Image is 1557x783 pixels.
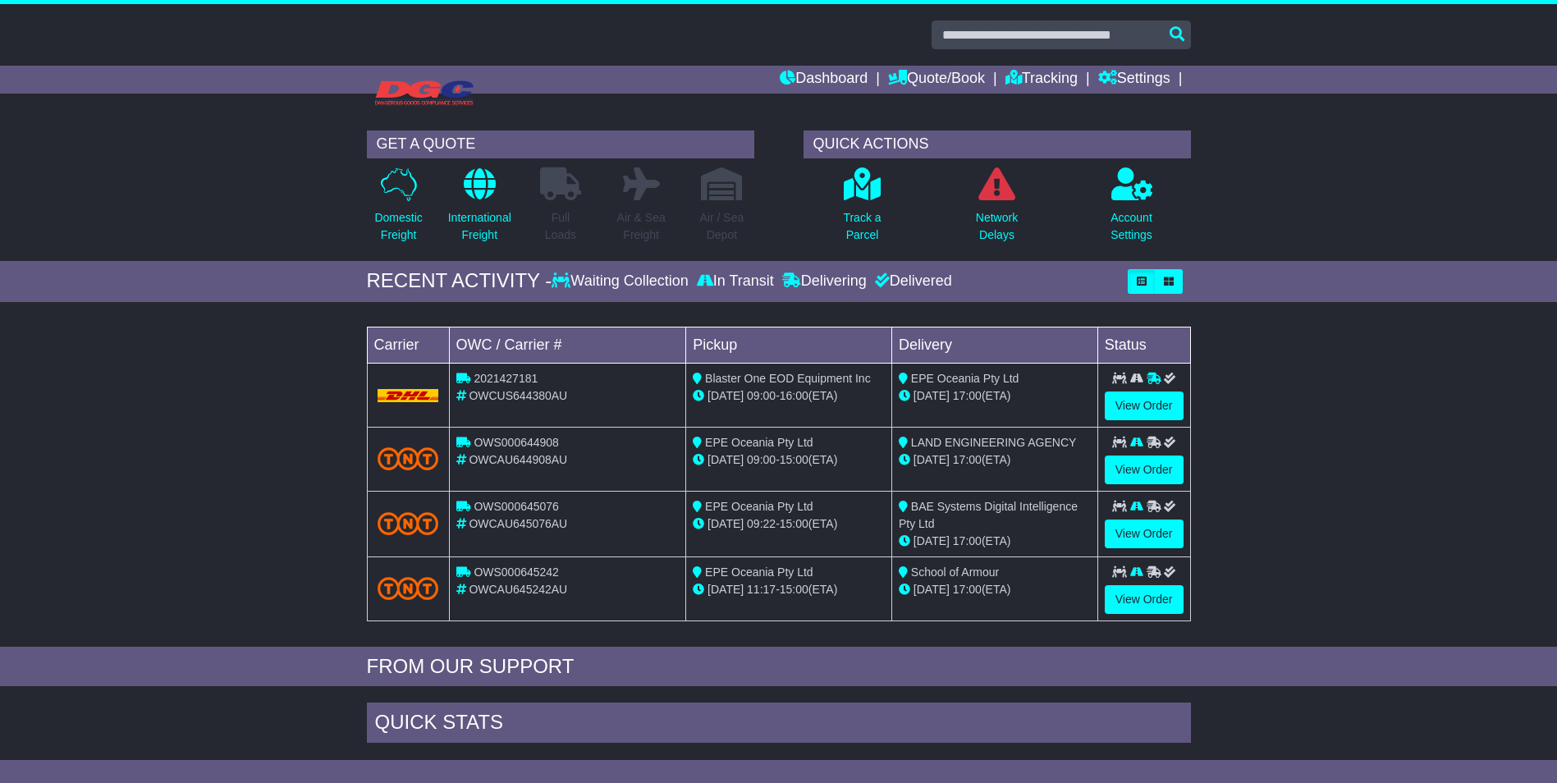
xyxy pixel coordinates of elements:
[976,209,1018,244] p: Network Delays
[474,565,559,579] span: OWS000645242
[378,577,439,599] img: TNT_Domestic.png
[540,209,581,244] p: Full Loads
[843,209,881,244] p: Track a Parcel
[474,372,538,385] span: 2021427181
[378,447,439,469] img: TNT_Domestic.png
[705,500,813,513] span: EPE Oceania Pty Ltd
[705,372,871,385] span: Blaster One EOD Equipment Inc
[367,130,754,158] div: GET A QUOTE
[780,453,808,466] span: 15:00
[871,272,952,291] div: Delivered
[747,583,776,596] span: 11:17
[474,500,559,513] span: OWS000645076
[1105,456,1184,484] a: View Order
[914,534,950,547] span: [DATE]
[888,66,985,94] a: Quote/Book
[914,583,950,596] span: [DATE]
[700,209,744,244] p: Air / Sea Depot
[778,272,871,291] div: Delivering
[449,327,686,363] td: OWC / Carrier #
[448,209,511,244] p: International Freight
[975,167,1019,253] a: NetworkDelays
[378,512,439,534] img: TNT_Domestic.png
[474,436,559,449] span: OWS000644908
[780,66,868,94] a: Dashboard
[780,583,808,596] span: 15:00
[747,389,776,402] span: 09:00
[914,389,950,402] span: [DATE]
[1005,66,1078,94] a: Tracking
[469,517,567,530] span: OWCAU645076AU
[914,453,950,466] span: [DATE]
[1110,167,1153,253] a: AccountSettings
[447,167,512,253] a: InternationalFreight
[367,327,449,363] td: Carrier
[747,517,776,530] span: 09:22
[842,167,882,253] a: Track aParcel
[1097,327,1190,363] td: Status
[911,372,1019,385] span: EPE Oceania Pty Ltd
[899,387,1091,405] div: (ETA)
[911,436,1077,449] span: LAND ENGINEERING AGENCY
[953,534,982,547] span: 17:00
[705,565,813,579] span: EPE Oceania Pty Ltd
[1105,391,1184,420] a: View Order
[708,453,744,466] span: [DATE]
[747,453,776,466] span: 09:00
[367,269,552,293] div: RECENT ACTIVITY -
[899,533,1091,550] div: (ETA)
[367,655,1191,679] div: FROM OUR SUPPORT
[953,453,982,466] span: 17:00
[1105,585,1184,614] a: View Order
[693,515,885,533] div: - (ETA)
[686,327,892,363] td: Pickup
[693,451,885,469] div: - (ETA)
[953,389,982,402] span: 17:00
[378,389,439,402] img: DHL.png
[780,517,808,530] span: 15:00
[953,583,982,596] span: 17:00
[708,583,744,596] span: [DATE]
[1111,209,1152,244] p: Account Settings
[1098,66,1170,94] a: Settings
[911,565,999,579] span: School of Armour
[899,500,1078,530] span: BAE Systems Digital Intelligence Pty Ltd
[705,436,813,449] span: EPE Oceania Pty Ltd
[374,209,422,244] p: Domestic Freight
[617,209,666,244] p: Air & Sea Freight
[780,389,808,402] span: 16:00
[469,389,567,402] span: OWCUS644380AU
[708,389,744,402] span: [DATE]
[899,581,1091,598] div: (ETA)
[891,327,1097,363] td: Delivery
[708,517,744,530] span: [DATE]
[367,703,1191,747] div: Quick Stats
[469,453,567,466] span: OWCAU644908AU
[899,451,1091,469] div: (ETA)
[1105,520,1184,548] a: View Order
[693,387,885,405] div: - (ETA)
[552,272,692,291] div: Waiting Collection
[693,272,778,291] div: In Transit
[804,130,1191,158] div: QUICK ACTIONS
[373,167,423,253] a: DomesticFreight
[693,581,885,598] div: - (ETA)
[469,583,567,596] span: OWCAU645242AU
